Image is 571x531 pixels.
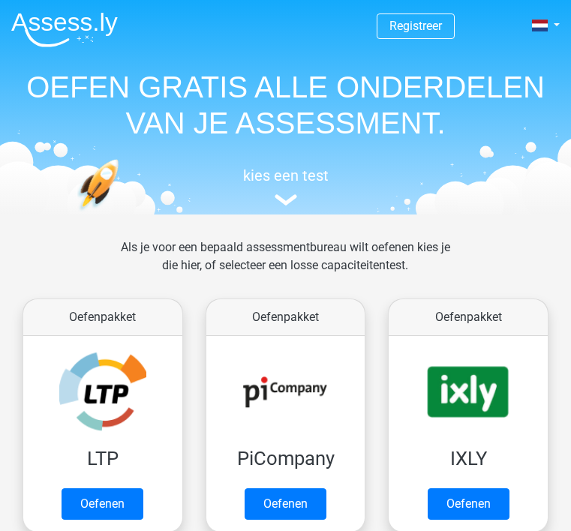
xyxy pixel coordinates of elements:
[275,194,297,205] img: assessment
[11,69,560,141] h1: OEFEN GRATIS ALLE ONDERDELEN VAN JE ASSESSMENT.
[428,488,509,520] a: Oefenen
[62,488,143,520] a: Oefenen
[77,159,165,267] img: oefenen
[11,12,118,47] img: Assessly
[103,238,468,292] div: Als je voor een bepaald assessmentbureau wilt oefenen kies je die hier, of selecteer een losse ca...
[11,166,560,184] h5: kies een test
[11,166,560,206] a: kies een test
[245,488,326,520] a: Oefenen
[389,19,442,33] a: Registreer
